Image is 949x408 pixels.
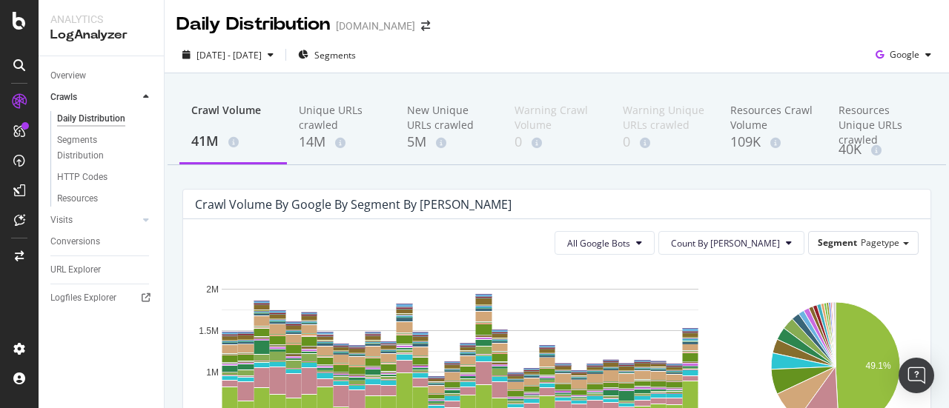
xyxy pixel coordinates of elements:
text: 49.1% [865,361,890,371]
text: 1.5M [199,326,219,336]
span: All Google Bots [567,237,630,250]
div: Analytics [50,12,152,27]
div: URL Explorer [50,262,101,278]
a: Crawls [50,90,139,105]
button: All Google Bots [555,231,655,255]
span: Pagetype [861,236,899,249]
div: 41M [191,132,275,151]
div: Open Intercom Messenger [899,358,934,393]
div: Unique URLs crawled [299,103,383,133]
span: Count By Day [671,237,780,250]
div: 5M [407,133,491,152]
span: Segments [314,49,356,61]
span: Google [890,48,919,61]
div: LogAnalyzer [50,27,152,44]
div: New Unique URLs crawled [407,103,491,133]
div: Warning Crawl Volume [515,103,598,133]
text: 2M [206,284,219,295]
div: arrow-right-arrow-left [421,21,430,31]
span: [DATE] - [DATE] [196,49,262,61]
div: Resources Crawl Volume [730,103,814,133]
div: Warning Unique URLs crawled [623,103,707,133]
div: 109K [730,133,814,152]
div: Crawl Volume by google by Segment by [PERSON_NAME] [195,197,512,212]
a: Overview [50,68,153,84]
a: Logfiles Explorer [50,290,153,306]
a: Daily Distribution [57,111,153,127]
div: Daily Distribution [57,111,125,127]
button: [DATE] - [DATE] [176,43,280,67]
div: Resources Unique URLs crawled [839,103,922,140]
a: Conversions [50,234,153,250]
a: Resources [57,191,153,207]
div: Visits [50,213,73,228]
div: Daily Distribution [176,12,330,37]
div: 40K [839,140,922,159]
a: Segments Distribution [57,133,153,164]
span: Segment [818,236,857,249]
div: Crawls [50,90,77,105]
a: URL Explorer [50,262,153,278]
text: 1M [206,367,219,378]
div: Conversions [50,234,100,250]
div: 0 [515,133,598,152]
div: [DOMAIN_NAME] [336,19,415,33]
div: Segments Distribution [57,133,139,164]
button: Google [870,43,937,67]
div: Logfiles Explorer [50,290,116,306]
div: 14M [299,133,383,152]
button: Segments [292,43,362,67]
button: Count By [PERSON_NAME] [658,231,804,255]
div: Crawl Volume [191,103,275,131]
div: 0 [623,133,707,152]
div: HTTP Codes [57,170,108,185]
a: HTTP Codes [57,170,153,185]
div: Overview [50,68,86,84]
div: Resources [57,191,98,207]
a: Visits [50,213,139,228]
